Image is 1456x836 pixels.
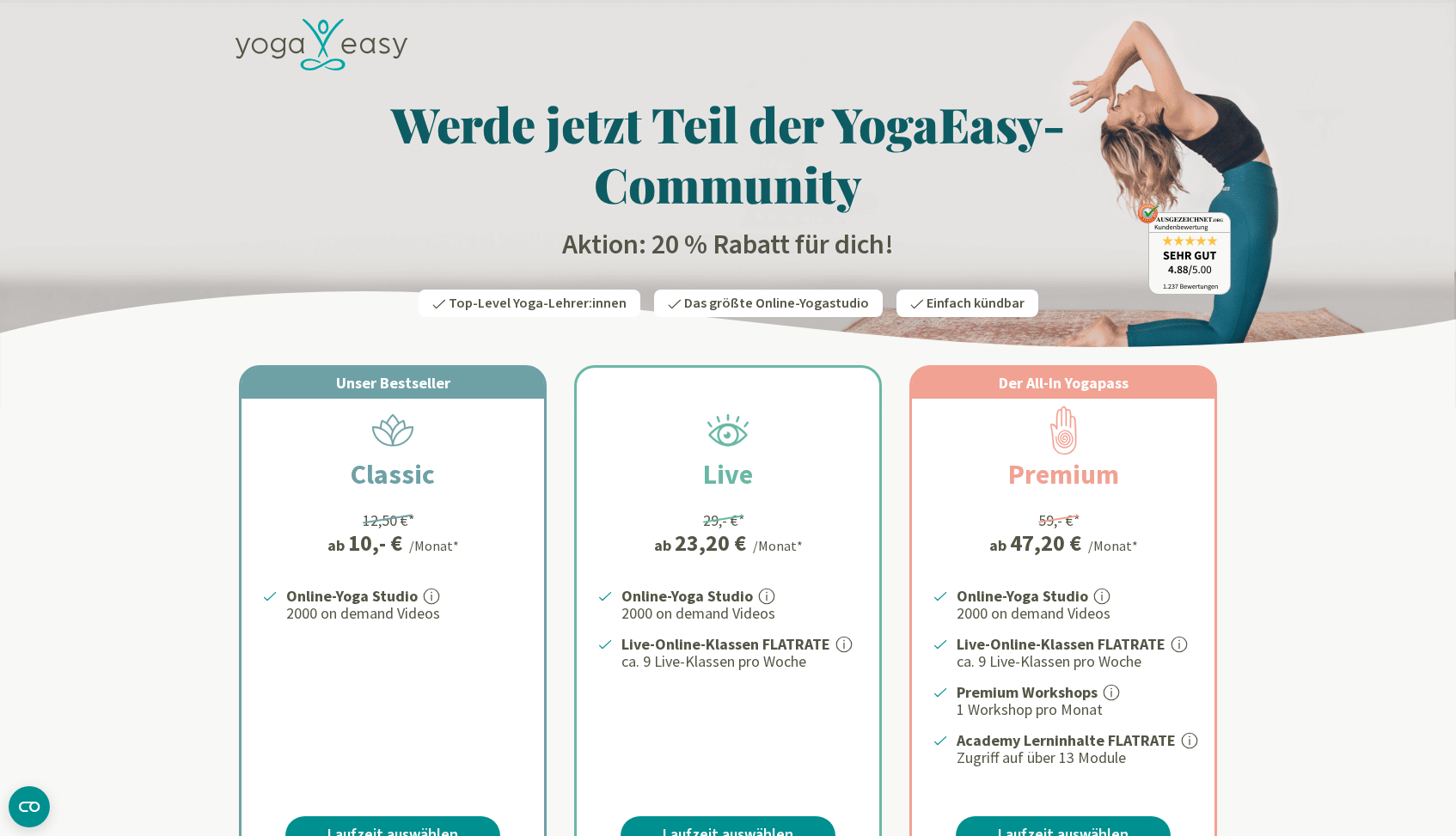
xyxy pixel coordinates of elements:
span: ab [654,534,675,557]
div: 59,- €* [1038,509,1080,532]
div: /Monat* [1088,535,1138,556]
span: Der All-In Yogapass [999,373,1129,393]
div: 29,- €* [703,509,745,532]
div: 23,20 € [675,532,746,554]
p: 1 Workshop pro Monat [957,699,1194,720]
div: 47,20 € [1010,532,1081,554]
strong: Academy Lerninhalte FLATRATE [957,730,1176,750]
strong: Live-Online-Klassen FLATRATE [621,634,830,654]
div: 10,- € [348,532,402,554]
p: ca. 9 Live-Klassen pro Woche [621,651,859,672]
h2: Premium [967,454,1160,495]
p: Zugriff auf über 13 Module [957,748,1194,768]
h2: Live [662,454,794,495]
div: 12,50 €* [363,509,415,532]
button: CMP-Widget öffnen [9,786,50,827]
p: 2000 on demand Videos [957,603,1194,624]
strong: Online-Yoga Studio [286,586,418,606]
div: /Monat* [753,535,803,556]
span: ab [327,534,348,557]
strong: Premium Workshops [957,682,1098,702]
span: ab [989,534,1010,557]
h2: Aktion: 20 % Rabatt für dich! [225,228,1231,262]
img: ausgezeichnet_badge.png [1137,203,1231,295]
h2: Classic [309,454,476,495]
strong: Live-Online-Klassen FLATRATE [957,634,1165,654]
span: Einfach kündbar [927,294,1025,313]
p: 2000 on demand Videos [286,603,523,624]
strong: Online-Yoga Studio [621,586,753,606]
p: 2000 on demand Videos [621,603,859,624]
strong: Online-Yoga Studio [957,586,1088,606]
h1: Werde jetzt Teil der YogaEasy-Community [225,94,1231,214]
span: Das größte Online-Yogastudio [684,294,869,313]
span: Unser Bestseller [336,373,450,393]
p: ca. 9 Live-Klassen pro Woche [957,651,1194,672]
div: /Monat* [409,535,459,556]
span: Top-Level Yoga-Lehrer:innen [449,294,627,313]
